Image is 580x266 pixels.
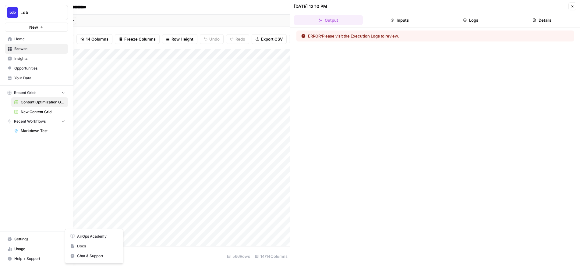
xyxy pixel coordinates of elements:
div: Visit our Knowledge Base [12,132,102,138]
p: How can we help? [12,54,110,64]
span: Content Optimization Grid [21,99,65,105]
a: Content Optimization Grid [11,97,68,107]
span: Opportunities [14,66,65,71]
button: Inputs [365,15,434,25]
span: Markdown Test [21,128,65,134]
div: Fin [27,92,33,99]
span: Undo [209,36,220,42]
span: Your Data [14,75,65,81]
span: Row Height [172,36,193,42]
a: Visit our Knowledge Base [9,130,113,141]
span: Messages [81,206,102,210]
button: Recent Workflows [5,117,68,126]
a: Settings [5,234,68,244]
div: Send us a message [6,107,116,124]
a: Markdown Test [11,126,68,136]
div: Send us a message [12,112,102,119]
a: Opportunities [5,63,68,73]
button: Export CSV [252,34,287,44]
button: Details [507,15,576,25]
span: Redo [235,36,245,42]
span: Recent Grids [14,90,36,95]
span: AirOps Academy [77,234,118,239]
div: 14/14 Columns [253,251,290,261]
button: Output [294,15,363,25]
a: Browse [5,44,68,54]
div: Recent message [12,77,109,84]
a: AirOps Academy [68,232,121,241]
div: Profile image for FinThe "'str' object has no attribute 'get'" error in the Refresh Meta Tags Pow... [6,81,115,104]
span: Lob [20,9,57,16]
button: Logs [437,15,505,25]
div: [DATE] 12:10 PM [294,3,327,9]
span: Docs [77,243,118,249]
img: Profile image for Fin [12,86,25,99]
span: Freeze Columns [124,36,156,42]
button: Redo [226,34,249,44]
span: Recent Workflows [14,119,46,124]
div: Help + Support [65,229,123,264]
span: ERROR: [308,34,322,38]
img: Lob Logo [7,7,18,18]
span: 14 Columns [86,36,108,42]
button: New [5,23,68,32]
a: Usage [5,244,68,254]
span: Chat & Support [77,253,118,259]
a: Docs [68,241,121,251]
button: Help + Support [5,254,68,264]
a: Your Data [5,73,68,83]
button: Undo [200,34,224,44]
a: Insights [5,54,68,63]
a: New Content Grid [11,107,68,117]
span: New Content Grid [21,109,65,115]
p: Hi [PERSON_NAME] [12,43,110,54]
button: Row Height [162,34,197,44]
img: Profile image for Manuel [12,10,24,22]
div: Close [105,10,116,21]
span: Home [23,206,37,210]
span: Settings [14,236,65,242]
span: Export CSV [261,36,283,42]
span: Browse [14,46,65,52]
a: Home [5,34,68,44]
div: 566 Rows [225,251,253,261]
span: New [29,24,38,30]
button: Messages [61,190,122,215]
span: Usage [14,246,65,252]
div: Recent messageProfile image for FinThe "'str' object has no attribute 'get'" error in the Refresh... [6,72,116,104]
button: Freeze Columns [115,34,160,44]
button: Chat & Support [68,251,121,261]
div: • 1m ago [34,92,53,99]
button: Workspace: Lob [5,5,68,20]
div: Please visit the to review. [308,33,399,39]
button: 14 Columns [76,34,112,44]
span: Help + Support [14,256,65,261]
span: Home [14,36,65,42]
button: Execution Logs [351,33,380,39]
span: Insights [14,56,65,61]
button: Recent Grids [5,88,68,97]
